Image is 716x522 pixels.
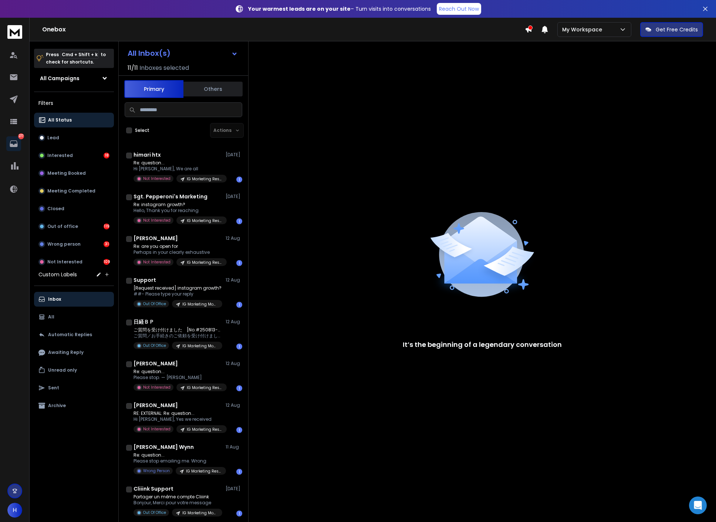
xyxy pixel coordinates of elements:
div: 18 [104,153,109,158]
h1: [PERSON_NAME] [134,235,178,242]
p: 12 Aug [226,402,242,408]
p: Partager un même compte Cliiink [134,494,222,500]
a: 277 [6,136,21,151]
p: Awaiting Reply [48,349,84,355]
p: Wrong person [47,241,81,247]
button: H [7,503,22,518]
p: ご質問を受け付けました [No.#250813-000000] [134,327,222,333]
p: [Request received] instagram growth? [134,285,222,291]
p: Closed [47,206,64,212]
button: Interested18 [34,148,114,163]
button: Closed [34,201,114,216]
p: IG Marketing Mobile Apps Bottom Of The Funnel [182,301,218,307]
p: Out Of Office [143,510,166,515]
p: 12 Aug [226,361,242,366]
p: IG Marketing Restourants US [187,176,222,182]
h3: Custom Labels [38,271,77,278]
button: All Inbox(s) [122,46,244,61]
h1: [PERSON_NAME] Wynn [134,443,194,451]
p: My Workspace [562,26,605,33]
p: Reach Out Now [439,5,479,13]
p: IG Marketing Mobile Apps Bottom Of The Funnel [182,343,218,349]
div: 1 [236,344,242,349]
button: Primary [124,80,183,98]
h1: Cliiink Support [134,485,173,492]
a: Reach Out Now [437,3,481,15]
p: Re: question... [134,160,222,166]
h1: All Campaigns [40,75,80,82]
div: Open Intercom Messenger [689,497,707,514]
p: All [48,314,54,320]
p: IG Marketing Restourants US [187,218,222,224]
p: Re: instagram growth? [134,202,222,208]
h3: Filters [34,98,114,108]
p: Please stop. — [PERSON_NAME] [134,375,222,381]
p: Bonjour, Merci pour votre message [134,500,222,506]
div: 1 [236,469,242,475]
span: 11 / 11 [128,64,138,72]
p: [DATE] [226,486,242,492]
p: ##- Please type your reply [134,291,222,297]
button: Automatic Replies [34,327,114,342]
div: 1 [236,427,242,433]
p: Meeting Booked [47,170,86,176]
p: Not Interested [143,176,170,181]
p: – Turn visits into conversations [248,5,431,13]
p: Hi [PERSON_NAME], Yes we received [134,416,222,422]
div: 1 [236,302,242,308]
p: Re: question... [134,369,222,375]
p: Not Interested [143,259,170,265]
p: [DATE] [226,194,242,199]
div: 119 [104,224,109,229]
p: Archive [48,403,66,409]
p: It’s the beginning of a legendary conversation [403,340,562,350]
button: Not Interested109 [34,255,114,269]
p: [DATE] [226,152,242,158]
p: Perhaps in your clearly exhaustive [134,249,222,255]
div: 1 [236,385,242,391]
h1: Support [134,276,156,284]
p: Re: question... [134,452,222,458]
p: Out Of Office [143,301,166,307]
button: Wrong person31 [34,237,114,252]
button: Meeting Completed [34,184,114,198]
img: logo [7,25,22,39]
h1: All Inbox(s) [128,50,170,57]
p: Meeting Completed [47,188,95,194]
p: Hello, Thank you for reaching [134,208,222,214]
div: 1 [236,218,242,224]
p: Not Interested [143,218,170,223]
p: 277 [18,133,24,139]
div: 109 [104,259,109,265]
h1: 日経ＢＰ [134,318,154,325]
p: ご質問／お手続きのご依頼を受け付けましたので、お知らせいたします。 お問い合わせへは[PERSON_NAME]回答いたしますので、お待ちいただきますようお願いいたします。 （受付時間・内容により... [134,333,222,339]
p: Out Of Office [143,343,166,348]
p: Not Interested [143,385,170,390]
p: Automatic Replies [48,332,92,338]
span: Cmd + Shift + k [61,50,99,59]
p: Interested [47,153,73,158]
button: All Status [34,113,114,127]
button: Others [183,81,243,97]
p: Hi [PERSON_NAME], We are all [134,166,222,172]
button: Sent [34,381,114,395]
div: 1 [236,177,242,182]
p: Press to check for shortcuts. [46,51,106,66]
p: RE: EXTERNAL: Re: question... [134,410,222,416]
h1: [PERSON_NAME] [134,360,178,367]
p: Wrong Person [143,468,170,474]
p: Lead [47,135,59,141]
button: Lead [34,130,114,145]
div: 1 [236,511,242,516]
p: 11 Aug [226,444,242,450]
label: Select [135,127,149,133]
p: Inbox [48,296,61,302]
p: IG Marketing Restourants US [187,260,222,265]
strong: Your warmest leads are on your site [248,5,351,13]
button: All Campaigns [34,71,114,86]
p: Unread only [48,367,77,373]
button: All [34,310,114,324]
button: Meeting Booked [34,166,114,181]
